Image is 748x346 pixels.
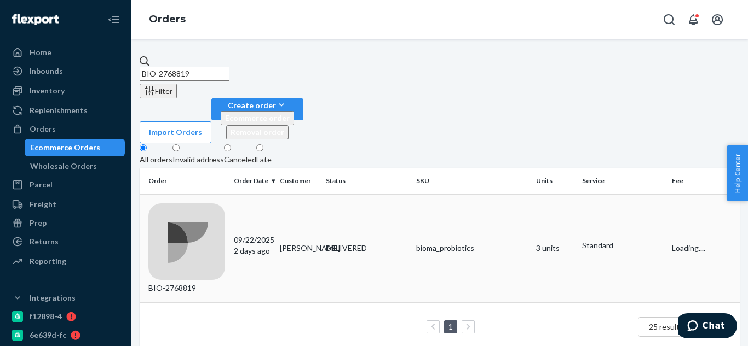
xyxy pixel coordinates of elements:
[231,127,284,137] span: Removal order
[668,194,740,302] td: Loading....
[221,99,294,111] div: Create order
[226,125,289,139] button: Removal order
[578,168,668,194] th: Service
[7,102,125,119] a: Replenishments
[256,154,272,165] div: Late
[149,13,186,25] a: Orders
[30,47,51,58] div: Home
[7,253,125,270] a: Reporting
[7,120,125,138] a: Orders
[140,154,172,165] div: All orders
[7,326,125,344] a: 6e639d-fc
[7,44,125,61] a: Home
[7,82,125,99] a: Inventory
[234,234,271,256] div: 09/22/2025
[140,67,229,81] input: Search orders
[446,322,455,331] a: Page 1 is your current page
[727,145,748,201] button: Help Center
[678,313,737,341] iframe: Opens a widget where you can chat to one of our agents
[30,66,63,77] div: Inbounds
[12,14,59,25] img: Flexport logo
[326,243,407,254] div: DELIVERED
[532,168,578,194] th: Units
[25,157,125,175] a: Wholesale Orders
[7,233,125,250] a: Returns
[172,154,224,165] div: Invalid address
[280,176,317,185] div: Customer
[7,308,125,325] a: f12898-4
[148,203,225,294] div: BIO-2768819
[30,311,62,322] div: f12898-4
[30,85,65,96] div: Inventory
[30,124,56,134] div: Orders
[30,161,97,172] div: Wholesale Orders
[7,214,125,232] a: Prep
[30,236,59,247] div: Returns
[140,4,194,36] ol: breadcrumbs
[30,292,76,303] div: Integrations
[706,9,728,31] button: Open account menu
[275,194,321,302] td: [PERSON_NAME]
[649,322,715,331] span: 25 results per page
[224,144,231,151] input: Canceled
[103,9,125,31] button: Close Navigation
[7,289,125,307] button: Integrations
[582,240,663,251] p: Standard
[234,245,271,256] p: 2 days ago
[30,142,100,153] div: Ecommerce Orders
[25,139,125,156] a: Ecommerce Orders
[256,144,263,151] input: Late
[7,176,125,193] a: Parcel
[412,168,532,194] th: SKU
[30,256,66,267] div: Reporting
[144,85,172,97] div: Filter
[30,330,66,341] div: 6e639d-fc
[140,168,229,194] th: Order
[7,196,125,213] a: Freight
[211,98,303,120] button: Create orderEcommerce orderRemoval order
[140,121,211,143] button: Import Orders
[140,84,177,98] button: Filter
[416,243,527,254] div: bioma_probiotics
[140,144,147,151] input: All orders
[229,168,275,194] th: Order Date
[668,168,740,194] th: Fee
[30,179,53,190] div: Parcel
[532,194,578,302] td: 3 units
[7,62,125,80] a: Inbounds
[30,105,88,116] div: Replenishments
[658,9,680,31] button: Open Search Box
[682,9,704,31] button: Open notifications
[30,199,56,210] div: Freight
[30,218,47,228] div: Prep
[221,111,294,125] button: Ecommerce order
[224,154,256,165] div: Canceled
[172,144,180,151] input: Invalid address
[225,113,290,122] span: Ecommerce order
[321,168,411,194] th: Status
